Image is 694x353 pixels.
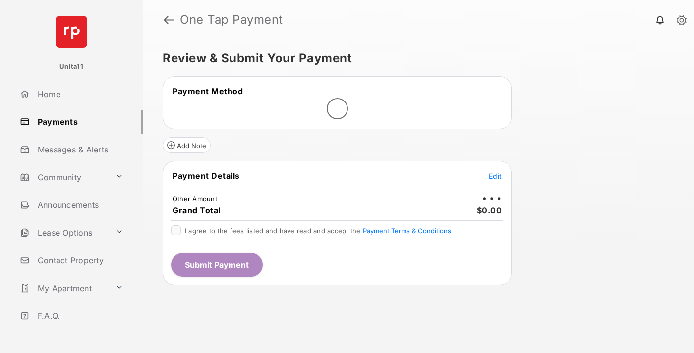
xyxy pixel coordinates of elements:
a: Lease Options [16,221,112,245]
a: My Apartment [16,276,112,300]
button: Edit [489,171,502,181]
span: Edit [489,172,502,180]
button: I agree to the fees listed and have read and accept the [363,227,451,235]
a: Community [16,165,112,189]
a: Contact Property [16,249,143,272]
h5: Review & Submit Your Payment [163,52,666,64]
span: Payment Method [173,86,243,96]
a: Messages & Alerts [16,138,143,161]
a: Payments [16,110,143,134]
a: F.A.Q. [16,304,143,328]
td: Other Amount [172,194,218,203]
a: Announcements [16,193,143,217]
p: Unita11 [59,62,83,72]
button: Add Note [163,137,211,153]
a: Home [16,82,143,106]
strong: One Tap Payment [180,14,283,26]
span: $0.00 [477,205,502,215]
span: Payment Details [173,171,240,181]
span: I agree to the fees listed and have read and accept the [185,227,451,235]
img: svg+xml;base64,PHN2ZyB4bWxucz0iaHR0cDovL3d3dy53My5vcmcvMjAwMC9zdmciIHdpZHRoPSI2NCIgaGVpZ2h0PSI2NC... [56,16,87,48]
button: Submit Payment [171,253,263,277]
span: Grand Total [173,205,221,215]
